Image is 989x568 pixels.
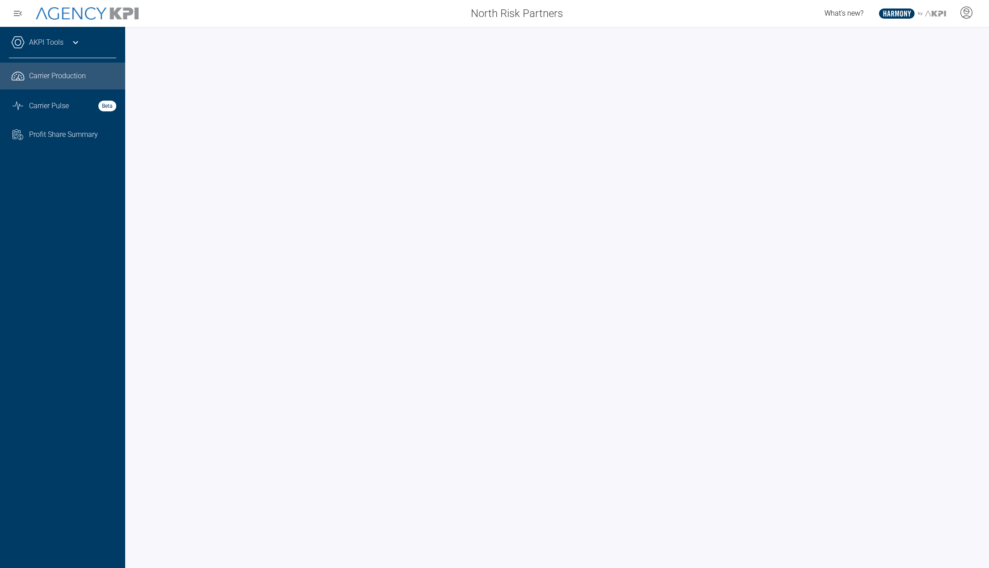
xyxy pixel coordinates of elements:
[98,101,116,111] strong: Beta
[824,9,863,17] span: What's new?
[29,101,69,111] span: Carrier Pulse
[29,129,98,140] span: Profit Share Summary
[29,71,86,81] span: Carrier Production
[471,5,563,21] span: North Risk Partners
[29,37,63,48] a: AKPI Tools
[36,7,139,20] img: AgencyKPI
